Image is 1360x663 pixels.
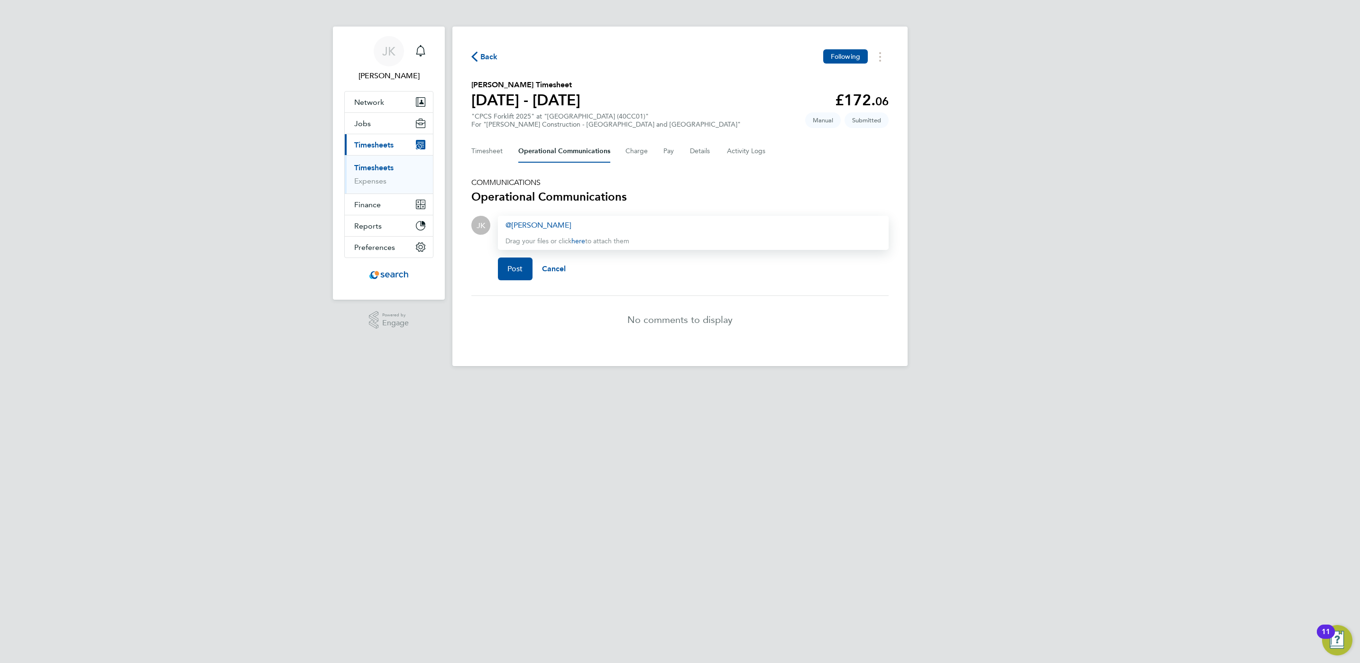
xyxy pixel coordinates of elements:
[505,220,881,231] div: ​
[498,258,533,280] button: Post
[823,49,868,64] button: Following
[369,311,409,329] a: Powered byEngage
[345,237,433,258] button: Preferences
[344,70,433,82] span: Joe Kynaston
[369,267,409,283] img: searchconsultancy-logo-retina.png
[845,112,889,128] span: This timesheet is Submitted.
[505,237,629,245] span: Drag your files or click to attach them
[480,51,498,63] span: Back
[477,220,485,230] span: JK
[382,319,409,327] span: Engage
[1322,632,1330,644] div: 11
[345,134,433,155] button: Timesheets
[727,140,767,163] button: Activity Logs
[354,163,394,172] a: Timesheets
[627,313,733,326] p: No comments to display
[518,140,610,163] button: Operational Communications
[471,79,580,91] h2: [PERSON_NAME] Timesheet
[831,52,860,61] span: Following
[875,94,889,108] span: 06
[471,120,741,129] div: For "[PERSON_NAME] Construction - [GEOGRAPHIC_DATA] and [GEOGRAPHIC_DATA]"
[344,36,433,82] a: JK[PERSON_NAME]
[835,91,889,109] app-decimal: £172.
[471,51,498,63] button: Back
[345,92,433,112] button: Network
[382,311,409,319] span: Powered by
[354,140,394,149] span: Timesheets
[805,112,841,128] span: This timesheet was manually created.
[471,189,889,204] h3: Operational Communications
[471,112,741,129] div: "CPCS Forklift 2025" at "[GEOGRAPHIC_DATA] (40CC01)"
[571,237,585,245] a: here
[354,221,382,230] span: Reports
[354,176,386,185] a: Expenses
[471,178,889,187] h5: COMMUNICATIONS
[354,98,384,107] span: Network
[344,267,433,283] a: Go to home page
[542,264,566,273] span: Cancel
[625,140,648,163] button: Charge
[345,155,433,193] div: Timesheets
[354,200,381,209] span: Finance
[533,258,576,280] button: Cancel
[690,140,712,163] button: Details
[354,243,395,252] span: Preferences
[663,140,675,163] button: Pay
[345,215,433,236] button: Reports
[471,140,503,163] button: Timesheet
[345,113,433,134] button: Jobs
[872,49,889,64] button: Timesheets Menu
[382,45,395,57] span: JK
[333,27,445,300] nav: Main navigation
[354,119,371,128] span: Jobs
[507,264,523,274] span: Post
[505,221,571,230] a: [PERSON_NAME]
[1322,625,1352,655] button: Open Resource Center, 11 new notifications
[345,194,433,215] button: Finance
[471,216,490,235] div: Joe Kynaston
[471,91,580,110] h1: [DATE] - [DATE]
